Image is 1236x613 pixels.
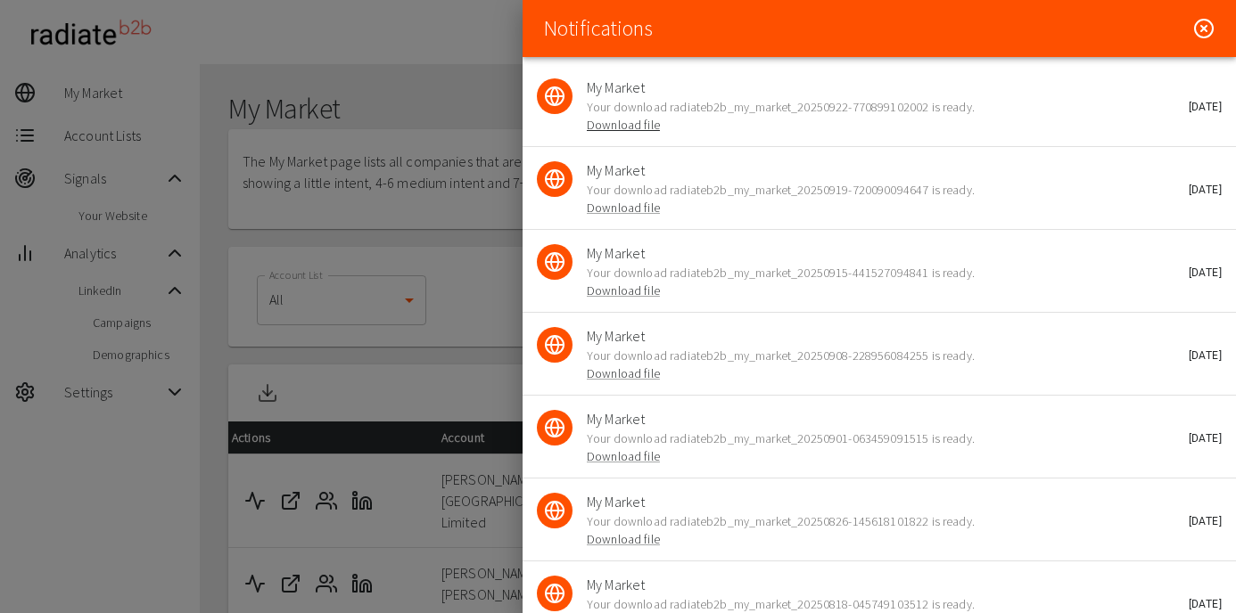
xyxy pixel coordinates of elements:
a: Download file [587,200,660,216]
p: Your download radiateb2b_my_market_20250919-720090094647 is ready. [587,181,1193,217]
p: Your download radiateb2b_my_market_20250922-770899102002 is ready. [587,98,1193,134]
span: My Market [587,574,1193,595]
span: My Market [587,408,1193,429]
a: Download file [587,448,660,464]
span: [DATE] [1189,266,1222,279]
p: Your download radiateb2b_my_market_20250901-063459091515 is ready. [587,429,1193,465]
span: My Market [587,325,1193,347]
p: Your download radiateb2b_my_market_20250915-441527094841 is ready. [587,264,1193,299]
span: My Market [587,491,1193,512]
a: Download file [587,117,660,133]
a: Download file [587,365,660,381]
span: [DATE] [1189,101,1222,113]
span: [DATE] [1189,515,1222,527]
p: Your download radiateb2b_my_market_20250826-145618101822 is ready. [587,512,1193,548]
span: My Market [587,77,1193,98]
span: My Market [587,242,1193,264]
a: Download file [587,531,660,547]
span: [DATE] [1189,349,1222,362]
h2: Notifications [544,16,652,42]
span: [DATE] [1189,432,1222,445]
p: Your download radiateb2b_my_market_20250908-228956084255 is ready. [587,347,1193,382]
a: Download file [587,282,660,298]
span: [DATE] [1189,598,1222,610]
span: [DATE] [1189,184,1222,196]
span: My Market [587,159,1193,181]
